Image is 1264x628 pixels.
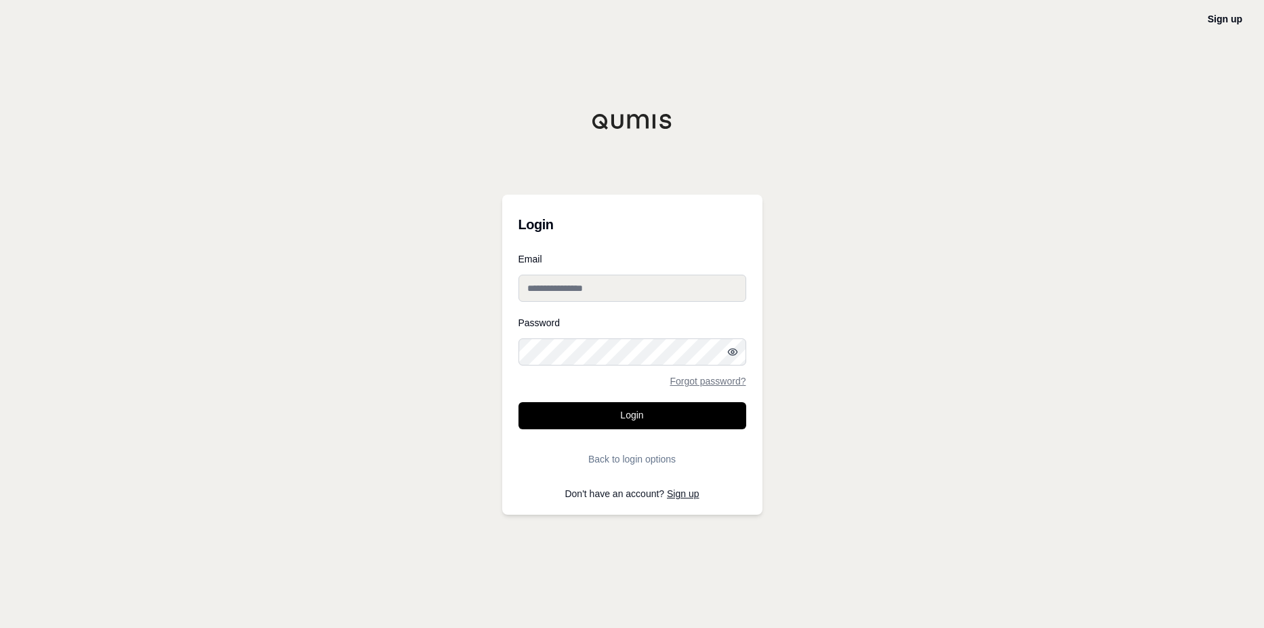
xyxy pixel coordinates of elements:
[670,376,746,386] a: Forgot password?
[518,446,746,473] button: Back to login options
[518,211,746,238] h3: Login
[518,402,746,429] button: Login
[518,318,746,328] label: Password
[592,113,673,130] img: Qumis
[667,488,699,499] a: Sign up
[518,254,746,264] label: Email
[1208,14,1242,24] a: Sign up
[518,489,746,498] p: Don't have an account?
